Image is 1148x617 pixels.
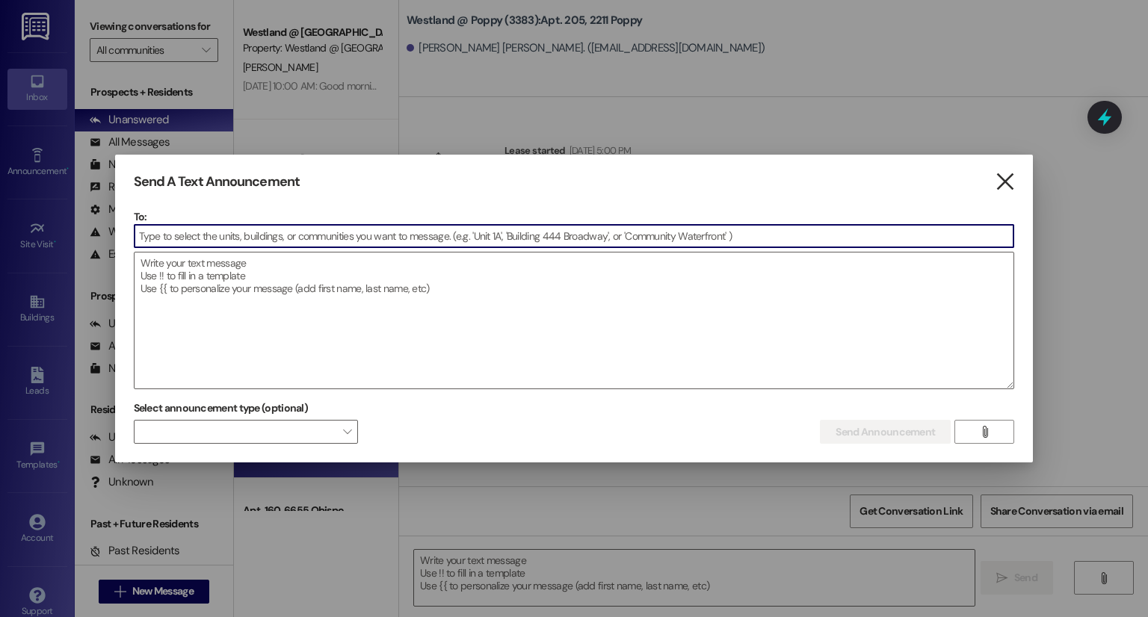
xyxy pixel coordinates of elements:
[995,174,1015,190] i: 
[135,225,1014,247] input: Type to select the units, buildings, or communities you want to message. (e.g. 'Unit 1A', 'Buildi...
[820,420,951,444] button: Send Announcement
[134,209,1015,224] p: To:
[134,397,309,420] label: Select announcement type (optional)
[836,424,935,440] span: Send Announcement
[134,173,300,190] h3: Send A Text Announcement
[979,426,990,438] i: 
